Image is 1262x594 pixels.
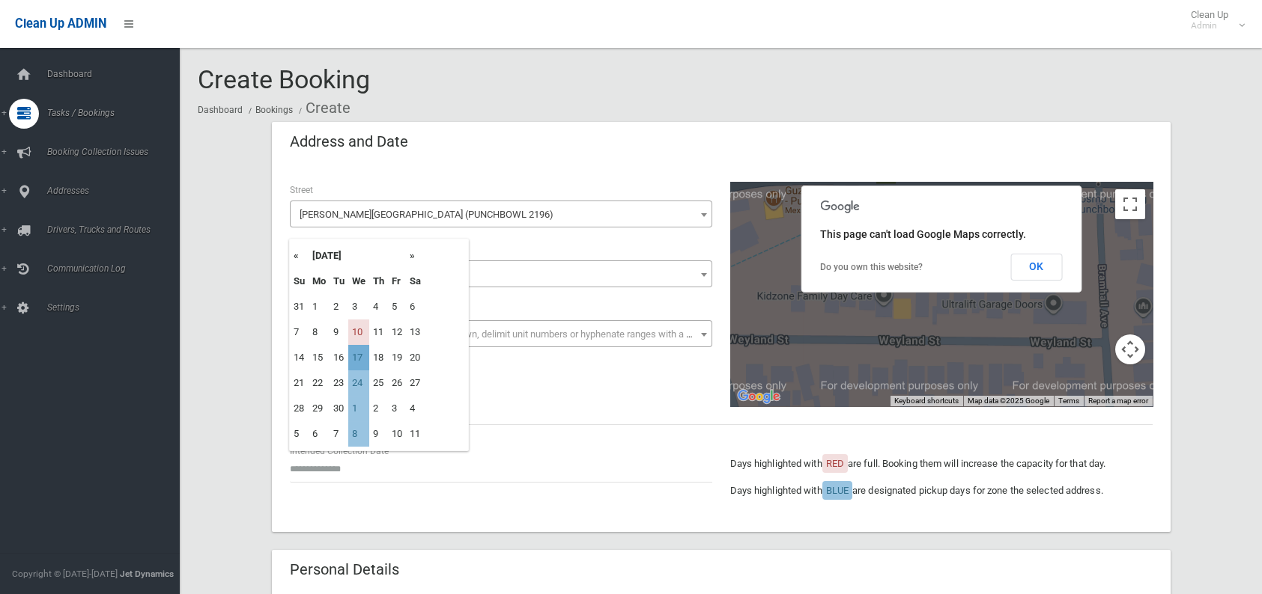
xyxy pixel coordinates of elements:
[734,387,783,406] img: Google
[309,345,330,370] td: 15
[406,294,425,319] td: 6
[1183,9,1243,31] span: Clean Up
[388,294,406,319] td: 5
[1115,334,1145,364] button: Map camera controls
[348,294,369,319] td: 3
[290,370,309,396] td: 21
[894,396,959,406] button: Keyboard shortcuts
[406,421,425,447] td: 11
[369,396,388,421] td: 2
[198,64,370,94] span: Create Booking
[730,482,1153,500] p: Days highlighted with are designated pickup days for zone the selected address.
[348,269,369,294] th: We
[406,319,425,345] td: 13
[290,260,712,287] span: 9
[272,555,417,584] header: Personal Details
[290,243,309,269] th: «
[309,243,406,269] th: [DATE]
[309,396,330,421] td: 29
[369,370,388,396] td: 25
[1088,396,1148,405] a: Report a map error
[388,370,406,396] td: 26
[820,262,923,272] a: Do you own this website?
[406,243,425,269] th: »
[734,387,783,406] a: Open this area in Google Maps (opens a new window)
[255,105,293,115] a: Bookings
[43,263,191,274] span: Communication Log
[406,370,425,396] td: 27
[295,94,351,122] li: Create
[1058,396,1079,405] a: Terms (opens in new tab)
[43,186,191,196] span: Addresses
[1010,254,1062,281] button: OK
[968,396,1049,405] span: Map data ©2025 Google
[826,485,849,496] span: BLUE
[369,421,388,447] td: 9
[369,319,388,345] td: 11
[330,294,348,319] td: 2
[15,16,106,31] span: Clean Up ADMIN
[294,264,709,285] span: 9
[388,319,406,345] td: 12
[120,569,174,579] strong: Jet Dynamics
[330,421,348,447] td: 7
[730,455,1153,473] p: Days highlighted with are full. Booking them will increase the capacity for that day.
[309,319,330,345] td: 8
[369,294,388,319] td: 4
[43,69,191,79] span: Dashboard
[198,105,243,115] a: Dashboard
[388,269,406,294] th: Fr
[369,269,388,294] th: Th
[290,200,712,227] span: Weyland Street (PUNCHBOWL 2196)
[388,396,406,421] td: 3
[406,396,425,421] td: 4
[1115,189,1145,219] button: Toggle fullscreen view
[290,421,309,447] td: 5
[43,224,191,235] span: Drivers, Trucks and Routes
[348,345,369,370] td: 17
[388,421,406,447] td: 10
[330,396,348,421] td: 30
[294,204,709,225] span: Weyland Street (PUNCHBOWL 2196)
[290,294,309,319] td: 31
[330,345,348,370] td: 16
[290,345,309,370] td: 14
[290,269,309,294] th: Su
[12,569,118,579] span: Copyright © [DATE]-[DATE]
[309,370,330,396] td: 22
[300,328,718,340] span: Select the unit number from the dropdown, delimit unit numbers or hyphenate ranges with a comma
[43,302,191,313] span: Settings
[309,269,330,294] th: Mo
[348,421,369,447] td: 8
[826,458,844,469] span: RED
[388,345,406,370] td: 19
[406,345,425,370] td: 20
[43,147,191,157] span: Booking Collection Issues
[406,269,425,294] th: Sa
[330,269,348,294] th: Tu
[272,127,426,156] header: Address and Date
[348,396,369,421] td: 1
[1191,20,1228,31] small: Admin
[43,108,191,118] span: Tasks / Bookings
[348,319,369,345] td: 10
[309,421,330,447] td: 6
[290,319,309,345] td: 7
[369,345,388,370] td: 18
[290,396,309,421] td: 28
[330,319,348,345] td: 9
[820,228,1026,240] span: This page can't load Google Maps correctly.
[330,370,348,396] td: 23
[309,294,330,319] td: 1
[348,370,369,396] td: 24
